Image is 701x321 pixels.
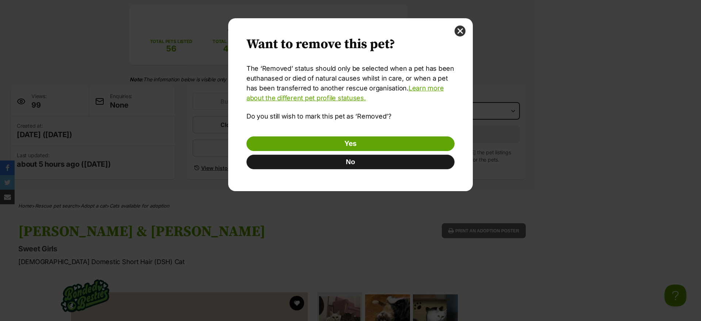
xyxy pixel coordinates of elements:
[246,155,455,169] button: No
[246,111,455,121] p: Do you still wish to mark this pet as ‘Removed’?
[246,84,444,102] a: Learn more about the different pet profile statuses.
[455,26,466,36] button: close
[246,63,455,103] p: The ‘Removed’ status should only be selected when a pet has been euthanased or died of natural ca...
[246,36,455,53] h2: Want to remove this pet?
[246,136,455,151] a: Yes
